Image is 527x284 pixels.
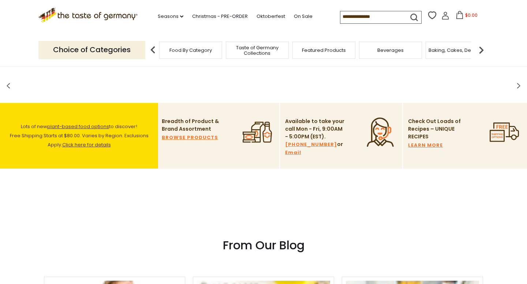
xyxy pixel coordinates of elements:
[465,12,478,18] span: $0.00
[257,12,285,20] a: Oktoberfest
[162,134,218,142] a: BROWSE PRODUCTS
[302,47,346,53] a: Featured Products
[377,47,404,53] a: Beverages
[285,141,337,149] a: [PHONE_NUMBER]
[285,118,345,157] p: Available to take your call Mon - Fri, 9:00AM - 5:00PM (EST). or
[158,12,183,20] a: Seasons
[408,118,461,141] p: Check Out Loads of Recipes – UNIQUE RECIPES
[62,141,111,148] a: Click here for details
[294,12,313,20] a: On Sale
[162,118,222,133] p: Breadth of Product & Brand Assortment
[192,12,248,20] a: Christmas - PRE-ORDER
[228,45,287,56] a: Taste of Germany Collections
[38,41,145,59] p: Choice of Categories
[429,47,485,53] a: Baking, Cakes, Desserts
[451,11,482,22] button: $0.00
[10,123,149,148] span: Lots of new to discover! Free Shipping Starts at $80.00. Varies by Region. Exclusions Apply.
[146,43,160,57] img: previous arrow
[474,43,489,57] img: next arrow
[408,141,443,149] a: LEARN MORE
[169,47,212,53] a: Food By Category
[47,123,109,130] a: plant-based food options
[285,149,301,157] a: Email
[44,238,483,253] h3: From Our Blog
